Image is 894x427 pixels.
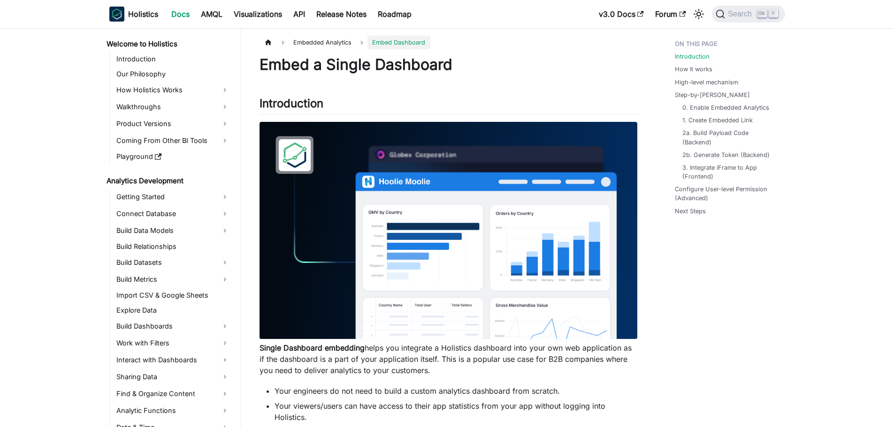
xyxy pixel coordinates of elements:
li: Your viewers/users can have access to their app statistics from your app without logging into Hol... [275,400,637,423]
a: 1. Create Embedded Link [682,116,753,125]
a: Analytics Development [104,174,232,187]
a: Find & Organize Content [114,386,232,401]
img: Holistics [109,7,124,22]
button: Switch between dark and light mode (currently light mode) [691,7,706,22]
strong: Single Dashboard embedding [260,343,365,352]
a: Playground [114,150,232,163]
span: Embedded Analytics [289,36,356,49]
a: Next Steps [675,207,706,216]
a: API [288,7,311,22]
a: Connect Database [114,206,232,221]
a: Import CSV & Google Sheets [114,289,232,302]
nav: Docs sidebar [100,28,241,427]
a: Coming From Other BI Tools [114,133,232,148]
a: HolisticsHolistics [109,7,158,22]
a: 3. Integrate iFrame to App (Frontend) [682,163,776,181]
button: Search (Ctrl+K) [712,6,785,22]
span: Embed Dashboard [367,36,430,49]
kbd: K [769,9,778,18]
a: Explore Data [114,304,232,317]
a: Analytic Functions [114,403,232,418]
a: 0. Enable Embedded Analytics [682,103,769,112]
a: Our Philosophy [114,67,232,81]
p: helps you integrate a Holistics dashboard into your own web application as if the dashboard is a ... [260,342,637,376]
a: Home page [260,36,277,49]
li: Your engineers do not need to build a custom analytics dashboard from scratch. [275,385,637,397]
a: How Holistics Works [114,82,232,97]
a: Product Versions [114,116,232,131]
a: 2b. Generate Token (Backend) [682,150,770,159]
a: Walkthroughs [114,99,232,114]
a: Introduction [675,52,710,61]
h2: Introduction [260,97,637,114]
a: Getting Started [114,189,232,204]
a: Configure User-level Permission (Advanced) [675,185,779,202]
a: Roadmap [372,7,417,22]
a: v3.0 Docs [593,7,649,22]
b: Holistics [128,8,158,20]
a: Docs [166,7,195,22]
a: Interact with Dashboards [114,352,232,367]
a: Build Metrics [114,272,232,287]
a: Forum [649,7,691,22]
img: Embedded Dashboard [260,122,637,339]
a: Sharing Data [114,369,232,384]
a: Introduction [114,52,232,66]
a: AMQL [195,7,228,22]
span: Search [725,10,757,18]
h1: Embed a Single Dashboard [260,55,637,74]
a: Build Datasets [114,255,232,270]
a: High-level mechanism [675,78,738,87]
a: Build Relationships [114,240,232,253]
a: Build Data Models [114,223,232,238]
a: Visualizations [228,7,288,22]
a: 2a. Build Payload Code (Backend) [682,128,776,146]
a: Step-by-[PERSON_NAME] [675,90,750,99]
a: Release Notes [311,7,372,22]
a: How it works [675,65,712,74]
nav: Breadcrumbs [260,36,637,49]
a: Work with Filters [114,336,232,351]
a: Build Dashboards [114,319,232,334]
a: Welcome to Holistics [104,37,232,51]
